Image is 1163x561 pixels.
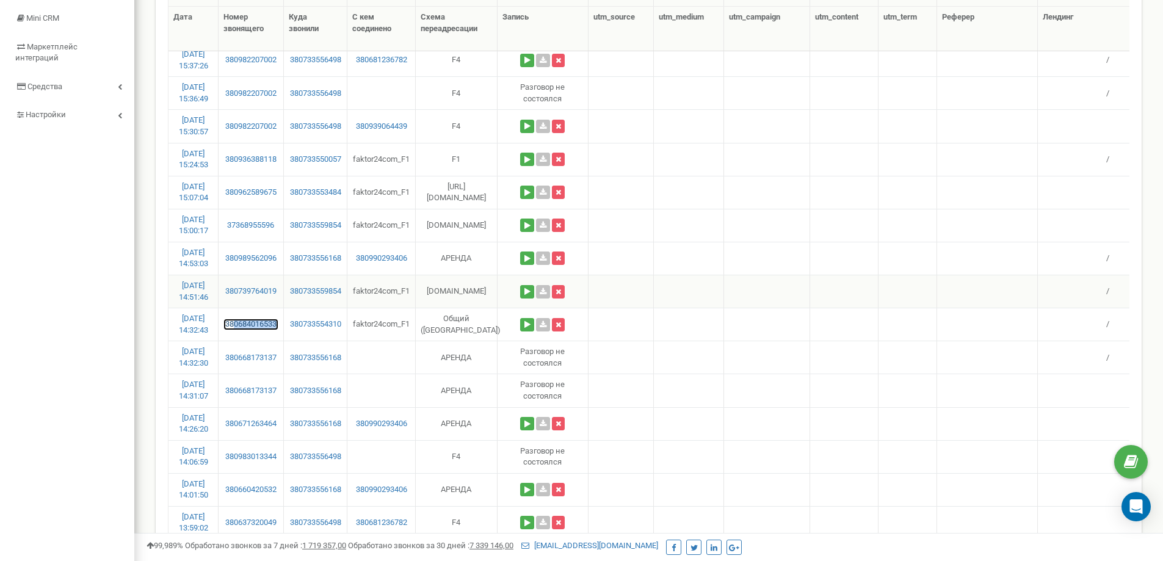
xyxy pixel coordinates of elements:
[416,407,498,440] td: АРЕНДА
[348,541,513,550] span: Обработано звонков за 30 дней :
[352,54,410,66] a: 380681236782
[724,7,810,51] th: utm_campaign
[416,43,498,76] td: F4
[147,541,183,550] span: 99,989%
[352,121,410,132] a: 380939064439
[552,285,565,299] button: Удалить запись
[179,49,208,70] a: [DATE] 15:37:26
[223,451,278,463] a: 380983013344
[347,7,416,51] th: С кем соединено
[552,318,565,331] button: Удалить запись
[352,484,410,496] a: 380990293406
[347,308,416,341] td: faktor24com_F1
[552,252,565,265] button: Удалить запись
[521,541,658,550] a: [EMAIL_ADDRESS][DOMAIN_NAME]
[589,7,654,51] th: utm_source
[289,154,342,165] a: 380733550057
[416,275,498,308] td: [DOMAIN_NAME]
[1106,353,1109,362] span: /
[223,54,278,66] a: 380982207002
[223,484,278,496] a: 380660420532
[289,54,342,66] a: 380733556498
[289,88,342,100] a: 380733556498
[179,446,208,467] a: [DATE] 14:06:59
[223,187,278,198] a: 380962589675
[179,82,208,103] a: [DATE] 15:36:49
[1106,286,1109,295] span: /
[179,479,208,500] a: [DATE] 14:01:50
[179,281,208,302] a: [DATE] 14:51:46
[26,110,66,119] span: Настройки
[223,385,278,397] a: 380668173137
[536,120,550,133] a: Скачать
[498,440,589,473] td: Разговор не состоялся
[552,120,565,133] button: Удалить запись
[223,286,278,297] a: 380739764019
[223,220,278,231] a: 37368955596
[223,418,278,430] a: 380671263464
[416,209,498,242] td: [DOMAIN_NAME]
[536,219,550,232] a: Скачать
[879,7,937,51] th: utm_term
[352,418,410,430] a: 380990293406
[223,88,278,100] a: 380982207002
[289,319,342,330] a: 380733554310
[289,187,342,198] a: 380733553484
[15,42,78,63] span: Маркетплейс интеграций
[416,506,498,539] td: F4
[1106,253,1109,262] span: /
[552,516,565,529] button: Удалить запись
[179,149,208,170] a: [DATE] 15:24:53
[284,7,348,51] th: Куда звонили
[416,242,498,275] td: АРЕНДА
[302,541,346,550] u: 1 719 357,00
[347,275,416,308] td: faktor24com_F1
[27,82,62,91] span: Средства
[1106,89,1109,98] span: /
[536,285,550,299] a: Скачать
[1121,492,1151,521] div: Open Intercom Messenger
[536,516,550,529] a: Скачать
[179,248,208,269] a: [DATE] 14:53:03
[536,252,550,265] a: Скачать
[416,7,498,51] th: Схема переадресации
[552,483,565,496] button: Удалить запись
[416,143,498,176] td: F1
[223,154,278,165] a: 380936388118
[498,341,589,374] td: Разговор не состоялся
[179,512,208,533] a: [DATE] 13:59:02
[1106,319,1109,328] span: /
[26,13,59,23] span: Mini CRM
[289,352,342,364] a: 380733556168
[168,7,219,51] th: Дата
[552,153,565,166] button: Удалить запись
[223,352,278,364] a: 380668173137
[536,54,550,67] a: Скачать
[289,418,342,430] a: 380733556168
[416,109,498,142] td: F4
[347,176,416,209] td: faktor24com_F1
[416,76,498,109] td: F4
[347,143,416,176] td: faktor24com_F1
[416,308,498,341] td: Общий ([GEOGRAPHIC_DATA])
[498,7,589,51] th: Запись
[179,314,208,335] a: [DATE] 14:32:43
[536,318,550,331] a: Скачать
[223,517,278,529] a: 380637320049
[810,7,879,51] th: utm_content
[289,220,342,231] a: 380733559854
[552,417,565,430] button: Удалить запись
[289,484,342,496] a: 380733556168
[416,176,498,209] td: [URL][DOMAIN_NAME]
[289,121,342,132] a: 380733556498
[179,380,208,400] a: [DATE] 14:31:07
[352,517,410,529] a: 380681236782
[179,115,208,136] a: [DATE] 15:30:57
[347,209,416,242] td: faktor24com_F1
[536,186,550,199] a: Скачать
[219,7,283,51] th: Номер звонящего
[289,385,342,397] a: 380733556168
[536,483,550,496] a: Скачать
[289,286,342,297] a: 380733559854
[654,7,724,51] th: utm_medium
